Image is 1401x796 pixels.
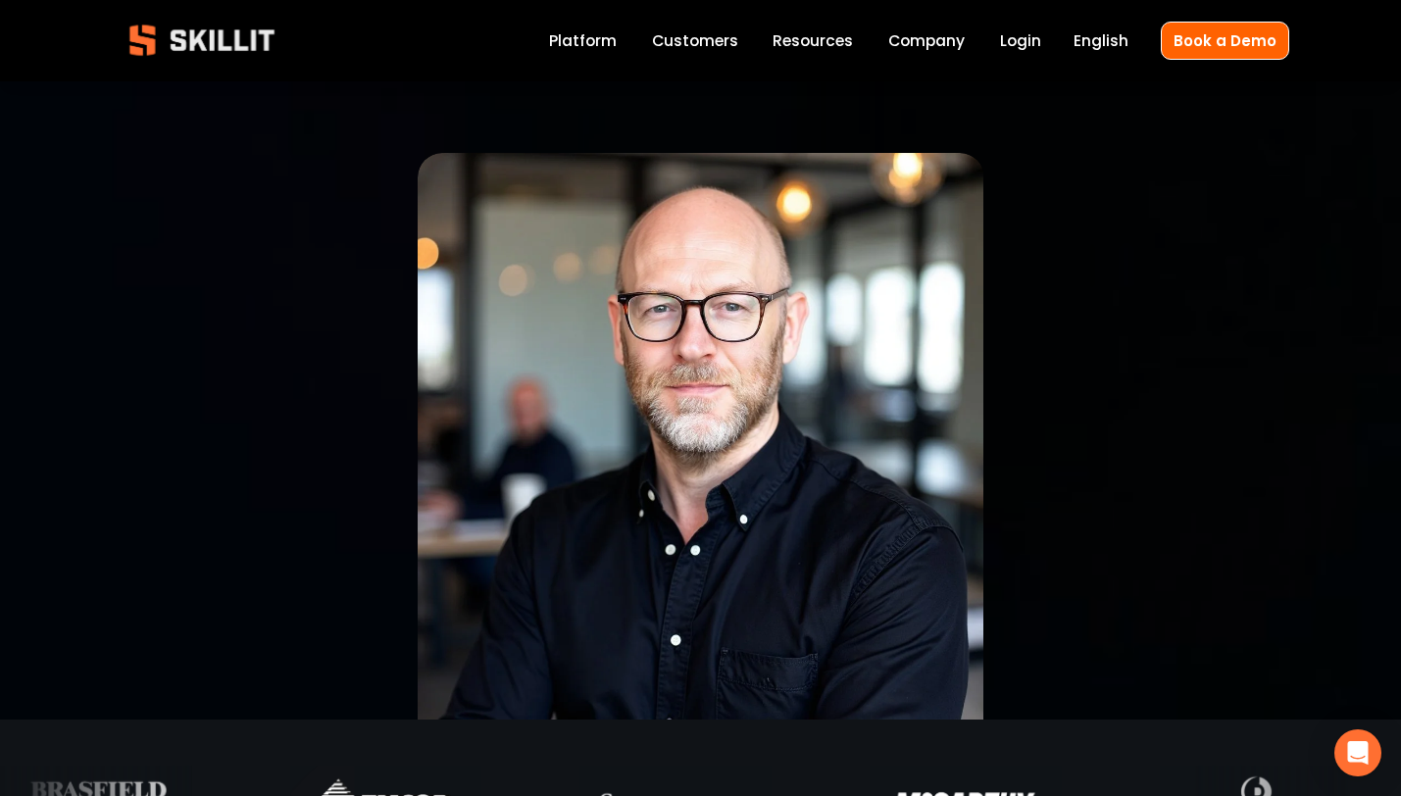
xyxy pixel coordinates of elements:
span: English [1074,29,1128,52]
a: Login [1000,27,1041,54]
div: language picker [1074,27,1128,54]
a: Platform [549,27,617,54]
div: Open Intercom Messenger [1334,729,1381,776]
a: Customers [652,27,738,54]
a: Company [888,27,965,54]
span: Resources [773,29,853,52]
a: folder dropdown [773,27,853,54]
img: Skillit [113,11,291,70]
a: Book a Demo [1161,22,1289,60]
